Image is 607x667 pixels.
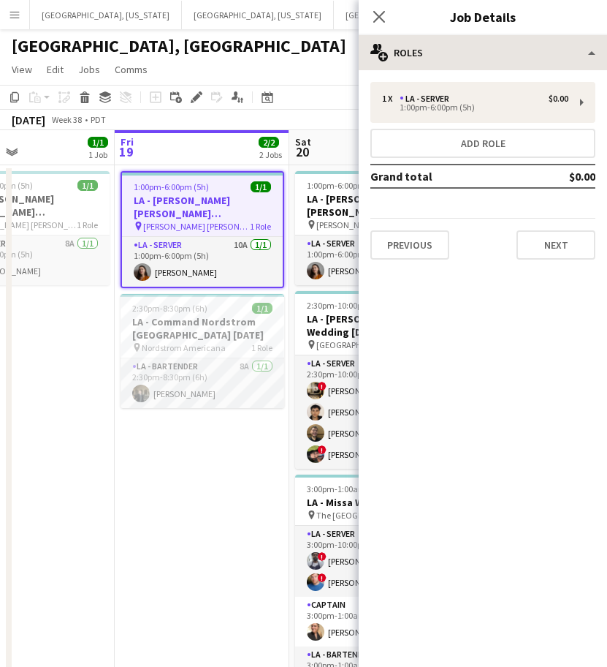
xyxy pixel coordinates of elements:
div: 1:00pm-6:00pm (5h) [382,104,568,111]
span: Nordstrom Americana [142,342,226,353]
span: 1/1 [252,303,272,314]
a: Edit [41,60,69,79]
div: PDT [91,114,106,125]
app-job-card: 1:00pm-6:00pm (5h)1/1LA - [PERSON_NAME] [PERSON_NAME][GEOGRAPHIC_DATA] [DATE] [PERSON_NAME] [PERS... [295,171,459,285]
div: 1 x [382,94,400,104]
h1: [GEOGRAPHIC_DATA], [GEOGRAPHIC_DATA] [12,35,346,57]
span: [PERSON_NAME] [PERSON_NAME] Hills [143,221,250,232]
app-job-card: 2:30pm-10:00pm (7h30m)4/4LA - [PERSON_NAME] Wedding [DATE] [GEOGRAPHIC_DATA]1 RoleLA - Server7A4/... [295,291,459,469]
span: 1/1 [77,180,98,191]
button: [GEOGRAPHIC_DATA], [US_STATE] [182,1,334,29]
span: 1 Role [77,219,98,230]
a: View [6,60,38,79]
span: Comms [115,63,148,76]
app-job-card: 1:00pm-6:00pm (5h)1/1LA - [PERSON_NAME] [PERSON_NAME][GEOGRAPHIC_DATA] [DATE] [PERSON_NAME] [PERS... [121,171,284,288]
span: Fri [121,135,134,148]
app-card-role: LA - Server7A1/11:00pm-6:00pm (5h)[PERSON_NAME] [295,235,459,285]
span: 3:00pm-1:00am (10h) (Sun) [307,483,409,494]
span: Week 38 [48,114,85,125]
button: Previous [370,230,449,260]
span: [GEOGRAPHIC_DATA] [316,339,397,350]
span: 1/1 [88,137,108,148]
span: The [GEOGRAPHIC_DATA] [316,510,413,521]
div: $0.00 [549,94,568,104]
app-card-role: LA - Server1A2/23:00pm-10:00pm (7h)![PERSON_NAME]![PERSON_NAME] [295,526,459,597]
span: 20 [293,143,311,160]
app-card-role: LA - Server10A1/11:00pm-6:00pm (5h)[PERSON_NAME] [122,237,283,287]
a: Jobs [72,60,106,79]
app-job-card: 2:30pm-8:30pm (6h)1/1LA - Command Nordstrom [GEOGRAPHIC_DATA] [DATE] Nordstrom Americana1 RoleLA ... [121,294,284,408]
h3: LA - [PERSON_NAME] [PERSON_NAME][GEOGRAPHIC_DATA] [DATE] [295,192,459,219]
td: $0.00 [527,165,595,188]
h3: LA - [PERSON_NAME] Wedding [DATE] [295,312,459,339]
h3: LA - Command Nordstrom [GEOGRAPHIC_DATA] [DATE] [121,315,284,342]
h3: LA - [PERSON_NAME] [PERSON_NAME][GEOGRAPHIC_DATA] [DATE] [122,194,283,220]
span: Sat [295,135,311,148]
span: ! [318,382,327,391]
span: View [12,63,32,76]
button: [GEOGRAPHIC_DATA], [US_STATE] [334,1,486,29]
div: 1 Job [88,149,107,160]
div: Roles [359,35,607,70]
td: Grand total [370,165,527,188]
span: 2/2 [259,137,279,148]
span: Edit [47,63,64,76]
button: [GEOGRAPHIC_DATA], [US_STATE] [30,1,182,29]
app-card-role: LA - Server7A4/42:30pm-10:00pm (7h30m)![PERSON_NAME][PERSON_NAME][PERSON_NAME]![PERSON_NAME] [295,355,459,469]
h3: LA - Missa Wedding [DATE] [295,496,459,509]
span: 2:30pm-10:00pm (7h30m) [307,300,403,311]
span: 1 Role [251,342,272,353]
div: 2 Jobs [259,149,282,160]
app-card-role: LA - Bartender8A1/12:30pm-8:30pm (6h)[PERSON_NAME] [121,358,284,408]
span: 1/1 [251,181,271,192]
span: 1:00pm-6:00pm (5h) [134,181,209,192]
span: ! [318,552,327,561]
a: Comms [109,60,153,79]
span: ! [318,573,327,582]
span: 1 Role [250,221,271,232]
span: [PERSON_NAME] [PERSON_NAME] Hills [316,219,426,230]
div: [DATE] [12,113,45,127]
app-card-role: Captain6A1/13:00pm-1:00am (10h)[PERSON_NAME] [295,597,459,647]
span: 1:00pm-6:00pm (5h) [307,180,382,191]
div: LA - Server [400,94,455,104]
h3: Job Details [359,7,607,26]
span: 19 [118,143,134,160]
button: Add role [370,129,595,158]
button: Next [516,230,595,260]
span: 2:30pm-8:30pm (6h) [132,303,207,314]
span: Jobs [78,63,100,76]
span: ! [318,445,327,454]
